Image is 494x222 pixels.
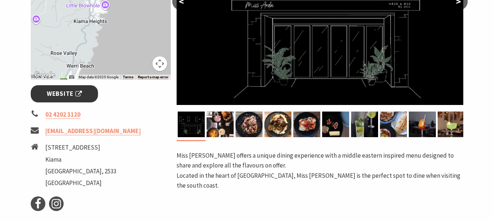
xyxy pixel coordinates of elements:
span: Website [47,89,82,99]
li: [STREET_ADDRESS] [45,143,116,153]
button: Map camera controls [152,56,167,71]
a: Terms (opens in new tab) [123,75,133,79]
a: [EMAIL_ADDRESS][DOMAIN_NAME] [45,127,141,135]
img: Google [33,70,57,80]
a: Open this area in Google Maps (opens a new window) [33,70,57,80]
a: Report a map error [138,75,169,79]
li: Kiama [45,155,116,165]
a: Website [31,85,98,102]
li: [GEOGRAPHIC_DATA], 2533 [45,166,116,176]
button: Keyboard shortcuts [69,75,74,80]
a: 02 4202 3120 [45,110,80,119]
div: Located in the heart of [GEOGRAPHIC_DATA], Miss [PERSON_NAME] is the perfect spot to dine when vi... [177,171,463,191]
div: Miss [PERSON_NAME] offers a unique dining experience with a middle eastern inspired menu designed... [177,151,463,170]
li: [GEOGRAPHIC_DATA] [45,178,116,188]
span: Map data ©2025 Google [79,75,118,79]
